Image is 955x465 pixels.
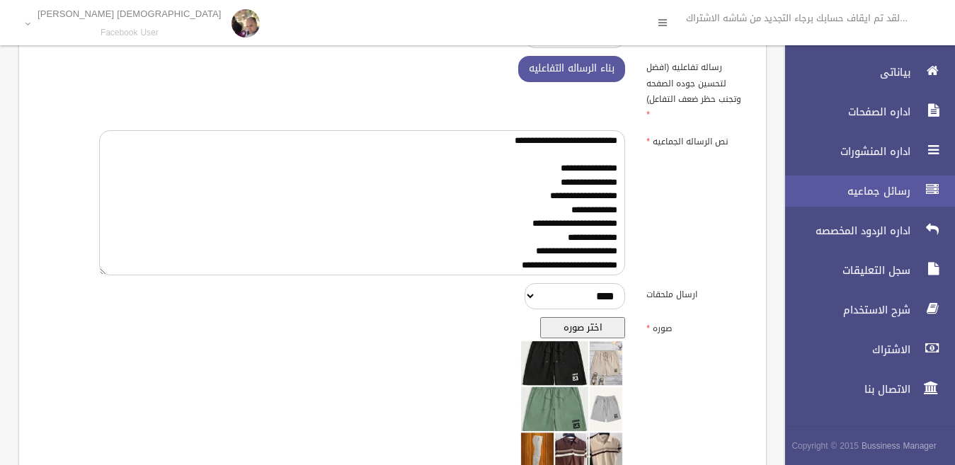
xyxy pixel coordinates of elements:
[773,96,955,127] a: اداره الصفحات
[636,317,757,337] label: صوره
[773,294,955,326] a: شرح الاستخدام
[773,224,915,238] span: اداره الردود المخصصه
[773,65,915,79] span: بياناتى
[773,176,955,207] a: رسائل جماعيه
[773,136,955,167] a: اداره المنشورات
[773,303,915,317] span: شرح الاستخدام
[773,144,915,159] span: اداره المنشورات
[773,343,915,357] span: الاشتراك
[773,105,915,119] span: اداره الصفحات
[773,57,955,88] a: بياناتى
[773,263,915,277] span: سجل التعليقات
[773,255,955,286] a: سجل التعليقات
[773,184,915,198] span: رسائل جماعيه
[791,438,859,454] span: Copyright © 2015
[518,56,625,82] button: بناء الرساله التفاعليه
[636,283,757,303] label: ارسال ملحقات
[862,438,937,454] strong: Bussiness Manager
[773,334,955,365] a: الاشتراك
[540,317,625,338] button: اختر صوره
[38,28,222,38] small: Facebook User
[773,382,915,396] span: الاتصال بنا
[773,215,955,246] a: اداره الردود المخصصه
[773,374,955,405] a: الاتصال بنا
[636,56,757,122] label: رساله تفاعليه (افضل لتحسين جوده الصفحه وتجنب حظر ضعف التفاعل)
[636,130,757,150] label: نص الرساله الجماعيه
[38,8,222,19] p: [DEMOGRAPHIC_DATA] [PERSON_NAME]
